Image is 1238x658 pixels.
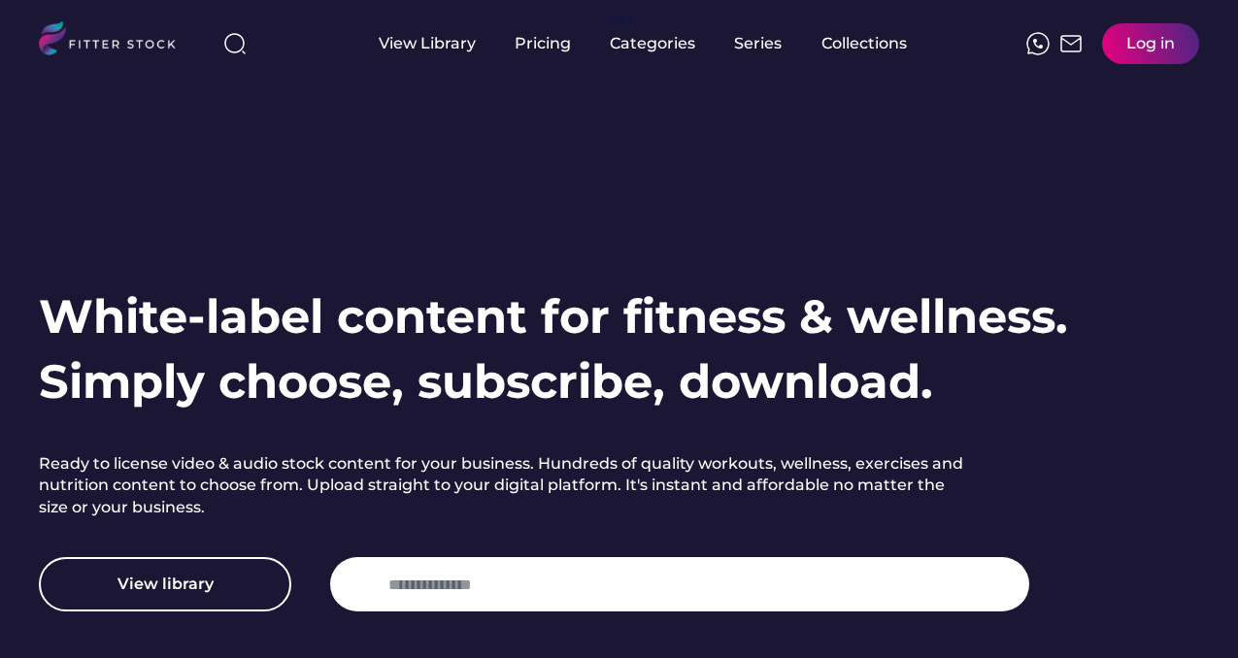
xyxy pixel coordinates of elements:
img: meteor-icons_whatsapp%20%281%29.svg [1026,32,1050,55]
div: Collections [821,33,907,54]
div: fvck [610,10,635,29]
img: search-normal%203.svg [223,32,247,55]
img: LOGO.svg [39,21,192,61]
div: Categories [610,33,695,54]
h2: Ready to license video & audio stock content for your business. Hundreds of quality workouts, wel... [39,453,971,518]
div: Pricing [515,33,571,54]
div: View Library [379,33,476,54]
img: Frame%2051.svg [1059,32,1083,55]
img: yH5BAEAAAAALAAAAAABAAEAAAIBRAA7 [350,573,373,596]
button: View library [39,557,291,611]
h1: White-label content for fitness & wellness. Simply choose, subscribe, download. [39,284,1068,414]
div: Log in [1126,33,1175,54]
div: Series [734,33,783,54]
